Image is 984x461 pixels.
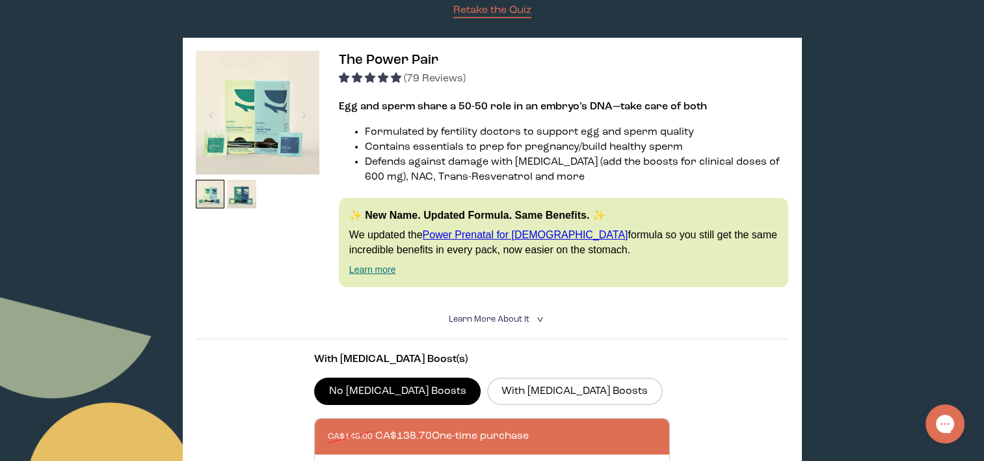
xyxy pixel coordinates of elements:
[349,210,605,221] strong: ✨ New Name. Updated Formula. Same Benefits. ✨
[365,155,788,185] li: Defends against damage with [MEDICAL_DATA] (add the boosts for clinical doses of 600 mg), NAC, Tr...
[365,140,788,155] li: Contains essentials to prep for pregnancy/build healthy sperm
[453,3,531,18] a: Retake the Quiz
[487,378,663,405] label: With [MEDICAL_DATA] Boosts
[196,51,319,175] img: thumbnail image
[349,228,778,257] p: We updated the formula so you still get the same incredible benefits in every pack, now easier on...
[227,180,256,209] img: thumbnail image
[422,229,628,240] a: Power Prenatal for [DEMOGRAPHIC_DATA]
[349,264,396,275] a: Learn more
[533,316,545,323] i: <
[314,378,481,405] label: No [MEDICAL_DATA] Boosts
[449,313,536,326] summary: Learn More About it <
[196,180,225,209] img: thumbnail image
[919,400,971,448] iframe: Gorgias live chat messenger
[449,315,529,324] span: Learn More About it
[365,125,788,140] li: Formulated by fertility doctors to support egg and sperm quality
[314,352,670,367] p: With [MEDICAL_DATA] Boost(s)
[339,102,707,112] strong: Egg and sperm share a 50-50 role in an embryo’s DNA—take care of both
[339,53,438,67] span: The Power Pair
[453,5,531,16] span: Retake the Quiz
[404,74,466,84] span: (79 Reviews)
[339,74,404,84] span: 4.92 stars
